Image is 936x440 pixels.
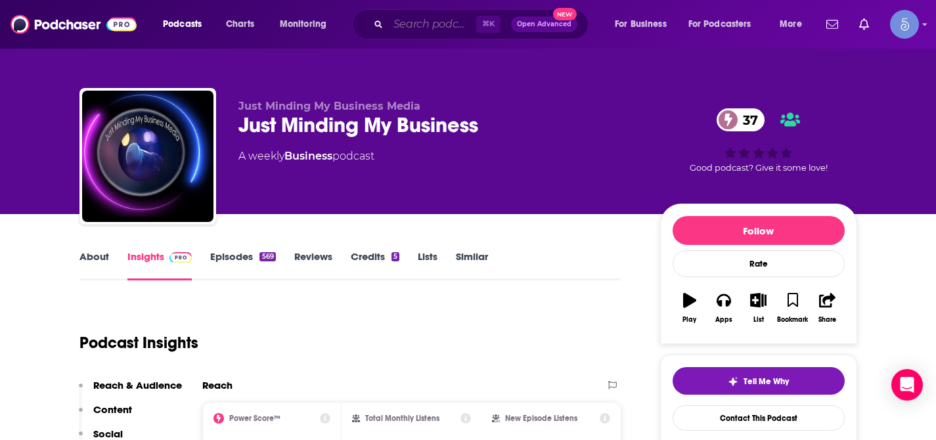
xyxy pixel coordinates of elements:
[505,414,577,423] h2: New Episode Listens
[280,15,326,33] span: Monitoring
[82,91,213,222] img: Just Minding My Business
[79,379,182,403] button: Reach & Audience
[673,216,845,245] button: Follow
[79,250,109,280] a: About
[154,14,219,35] button: open menu
[891,369,923,401] div: Open Intercom Messenger
[741,284,775,332] button: List
[391,252,399,261] div: 5
[688,15,751,33] span: For Podcasters
[517,21,571,28] span: Open Advanced
[660,100,857,181] div: 37Good podcast? Give it some love!
[93,403,132,416] p: Content
[226,15,254,33] span: Charts
[93,379,182,391] p: Reach & Audience
[715,316,732,324] div: Apps
[777,316,808,324] div: Bookmark
[365,414,439,423] h2: Total Monthly Listens
[707,284,741,332] button: Apps
[890,10,919,39] span: Logged in as Spiral5-G1
[776,284,810,332] button: Bookmark
[229,414,280,423] h2: Power Score™
[11,12,137,37] img: Podchaser - Follow, Share and Rate Podcasts
[351,250,399,280] a: Credits5
[673,405,845,431] a: Contact This Podcast
[728,376,738,387] img: tell me why sparkle
[615,15,667,33] span: For Business
[680,14,770,35] button: open menu
[238,100,420,112] span: Just Minding My Business Media
[202,379,233,391] h2: Reach
[388,14,476,35] input: Search podcasts, credits, & more...
[821,13,843,35] a: Show notifications dropdown
[127,250,192,280] a: InsightsPodchaser Pro
[673,284,707,332] button: Play
[418,250,437,280] a: Lists
[810,284,844,332] button: Share
[854,13,874,35] a: Show notifications dropdown
[780,15,802,33] span: More
[259,252,275,261] div: 569
[673,367,845,395] button: tell me why sparkleTell Me Why
[730,108,765,131] span: 37
[294,250,332,280] a: Reviews
[284,150,332,162] a: Business
[753,316,764,324] div: List
[717,108,765,131] a: 37
[93,428,123,440] p: Social
[818,316,836,324] div: Share
[606,14,683,35] button: open menu
[744,376,789,387] span: Tell Me Why
[238,148,374,164] div: A weekly podcast
[673,250,845,277] div: Rate
[210,250,275,280] a: Episodes569
[476,16,501,33] span: ⌘ K
[770,14,818,35] button: open menu
[365,9,601,39] div: Search podcasts, credits, & more...
[79,333,198,353] h1: Podcast Insights
[79,403,132,428] button: Content
[169,252,192,263] img: Podchaser Pro
[890,10,919,39] img: User Profile
[890,10,919,39] button: Show profile menu
[456,250,488,280] a: Similar
[690,163,828,173] span: Good podcast? Give it some love!
[511,16,577,32] button: Open AdvancedNew
[271,14,344,35] button: open menu
[682,316,696,324] div: Play
[217,14,262,35] a: Charts
[163,15,202,33] span: Podcasts
[553,8,577,20] span: New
